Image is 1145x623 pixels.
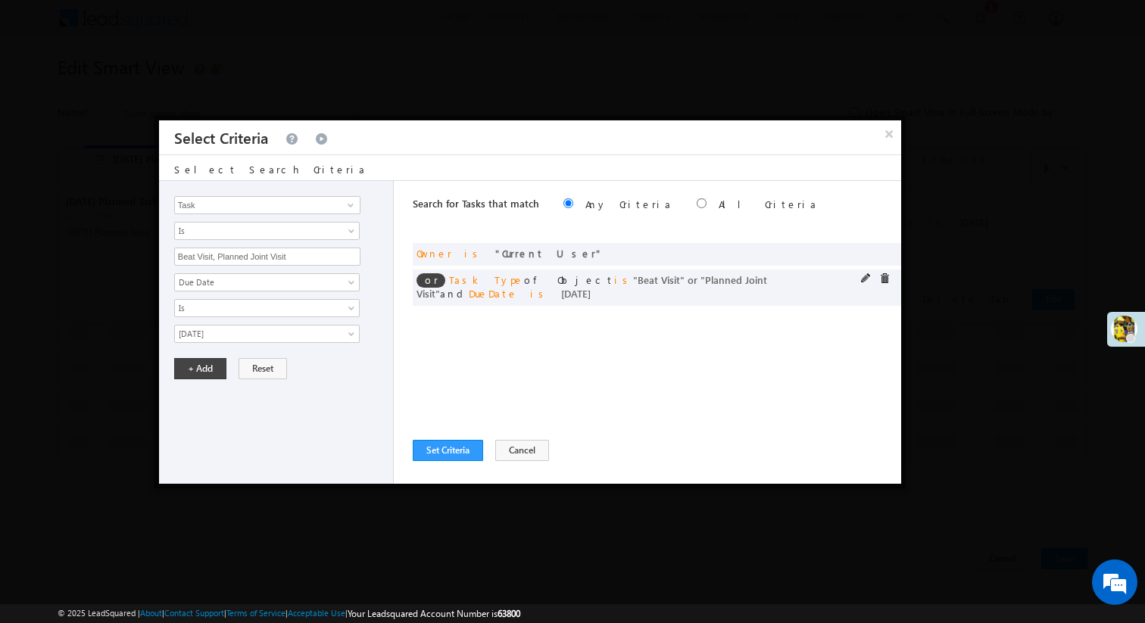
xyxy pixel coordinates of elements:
[530,287,549,300] span: is
[164,608,224,618] a: Contact Support
[174,248,385,266] div: Beat Visit, Planned Joint Visit
[79,79,254,99] div: Chat with us now
[206,466,275,487] em: Start Chat
[495,247,603,260] span: Current User
[417,273,767,300] span: "Beat Visit" or "Planned Joint Visit"
[58,606,520,621] span: © 2025 LeadSquared | | | | |
[20,140,276,453] textarea: Type your message and hit 'Enter'
[417,247,452,260] span: Owner
[175,327,339,341] span: [DATE]
[174,325,360,343] a: [DATE]
[239,358,287,379] button: Reset
[175,276,339,289] span: Due Date
[469,287,518,300] span: DueDate
[288,608,345,618] a: Acceptable Use
[449,273,524,286] span: Task Type
[140,608,162,618] a: About
[495,440,549,461] button: Cancel
[174,163,367,176] span: Select Search Criteria
[413,198,539,210] span: Search for Tasks that match
[585,198,672,210] label: Any Criteria
[614,273,633,286] span: is
[719,198,818,210] label: All Criteria
[417,273,767,300] span: of Object and
[226,608,285,618] a: Terms of Service
[877,120,901,147] button: ×
[417,273,445,288] span: or
[174,196,360,214] input: Type to Search
[174,299,360,317] a: Is
[413,440,483,461] button: Set Criteria
[464,247,483,260] span: is
[498,608,520,619] span: 63800
[174,273,360,291] a: Due Date
[174,358,226,379] button: + Add
[561,287,591,300] span: [DATE]
[339,198,358,213] a: Show All Items
[26,79,64,99] img: d_60004797649_company_0_60004797649
[348,608,520,619] span: Your Leadsquared Account Number is
[175,301,339,315] span: Is
[174,120,268,154] h3: Select Criteria
[248,8,285,44] div: Minimize live chat window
